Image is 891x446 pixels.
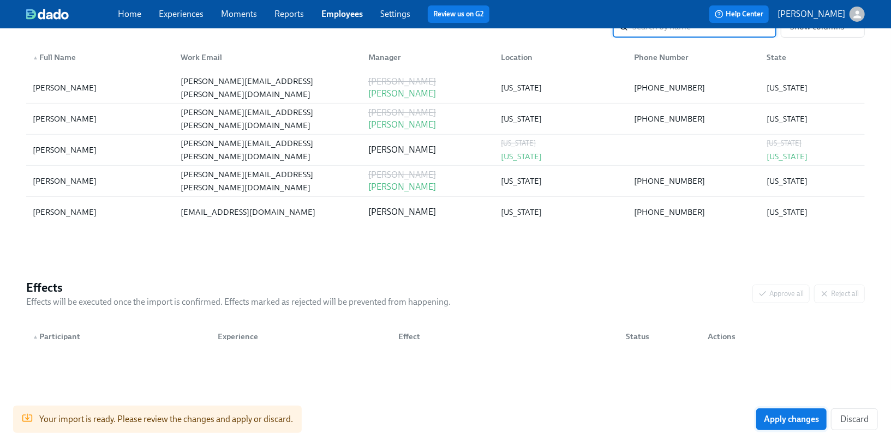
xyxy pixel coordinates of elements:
div: Work Email [172,46,359,68]
div: ▲Full Name [28,46,172,68]
div: [US_STATE] [767,137,858,150]
div: Experience [213,330,390,343]
div: [US_STATE] [767,174,858,188]
button: Apply changes [756,408,827,430]
a: Review us on G2 [433,9,484,20]
img: dado [26,9,69,20]
div: [PERSON_NAME] [33,174,168,188]
div: Your import is ready. Please review the changes and apply or discard. [39,409,293,430]
div: Status [617,326,699,347]
p: [PERSON_NAME] [778,8,845,20]
div: State [758,46,863,68]
div: [US_STATE] [501,112,620,125]
div: Location [497,51,625,64]
a: Moments [221,9,257,19]
div: [US_STATE] [767,81,858,94]
div: [PERSON_NAME][EMAIL_ADDRESS][PERSON_NAME][DOMAIN_NAME] [181,75,355,101]
div: Phone Number [630,51,758,64]
div: [US_STATE] [767,150,858,163]
div: Location [492,46,625,68]
span: ▲ [33,55,38,61]
p: [PERSON_NAME] [368,144,488,156]
div: [US_STATE] [501,137,620,150]
p: Effects will be executed once the import is confirmed. Effects marked as rejected will be prevent... [26,296,451,308]
div: [EMAIL_ADDRESS][DOMAIN_NAME] [181,206,355,219]
div: [US_STATE] [501,150,620,163]
div: [US_STATE] [767,112,858,125]
p: [PERSON_NAME] [368,76,488,88]
div: Effect [394,330,617,343]
a: Home [118,9,141,19]
a: Settings [380,9,410,19]
div: Effect [390,326,617,347]
div: Full Name [28,51,172,64]
div: Manager [360,46,492,68]
div: [US_STATE] [501,81,620,94]
p: [PERSON_NAME] [368,119,488,131]
button: [PERSON_NAME] [778,7,865,22]
div: Manager [364,51,492,64]
div: [PHONE_NUMBER] [634,206,754,219]
p: [PERSON_NAME] [368,88,488,100]
div: Phone Number [625,46,758,68]
div: [PHONE_NUMBER] [634,112,754,125]
button: Review us on G2 [428,5,489,23]
div: Participant [28,330,209,343]
div: [US_STATE] [767,206,858,219]
div: [PERSON_NAME] [33,112,168,125]
button: Discard [831,408,878,430]
div: ▲Participant [28,326,209,347]
div: [PHONE_NUMBER] [634,174,754,188]
div: [PERSON_NAME][EMAIL_ADDRESS][PERSON_NAME][DOMAIN_NAME] [181,168,355,194]
div: [US_STATE] [501,206,620,219]
div: Experience [209,326,390,347]
div: [PERSON_NAME][EMAIL_ADDRESS][PERSON_NAME][DOMAIN_NAME] [181,137,355,163]
p: [PERSON_NAME] [368,107,488,119]
a: dado [26,9,118,20]
a: Employees [321,9,363,19]
button: Help Center [709,5,769,23]
a: Reports [274,9,304,19]
div: [PERSON_NAME][EMAIL_ADDRESS][PERSON_NAME][DOMAIN_NAME] [181,106,355,132]
div: State [762,51,863,64]
div: Actions [699,326,803,347]
span: Help Center [715,9,763,20]
div: [PERSON_NAME] [33,143,168,156]
span: ▲ [33,334,38,340]
div: Work Email [176,51,359,64]
p: [PERSON_NAME] [368,181,488,193]
h4: Effects [26,280,451,296]
span: Apply changes [764,414,819,425]
div: Actions [703,330,803,343]
span: Discard [840,414,869,425]
a: Experiences [159,9,204,19]
div: [US_STATE] [501,174,620,188]
div: [PERSON_NAME] [33,81,168,94]
div: [PHONE_NUMBER] [634,81,754,94]
div: Status [621,330,699,343]
p: [PERSON_NAME] [368,206,488,218]
div: [PERSON_NAME] [33,206,168,219]
p: [PERSON_NAME] [368,169,488,181]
